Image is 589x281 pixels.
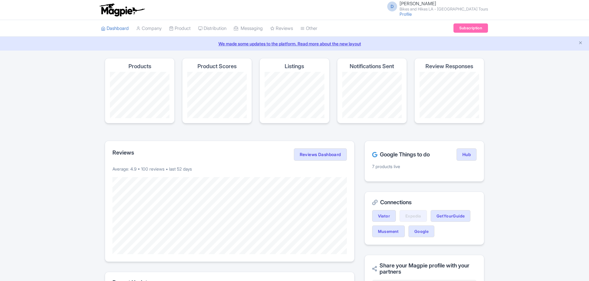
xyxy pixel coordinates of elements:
a: Subscription [453,23,488,33]
a: Product [169,20,191,37]
a: Expedia [400,210,427,222]
a: Musement [372,225,405,237]
p: 7 products live [372,163,477,170]
h4: Listings [285,63,304,69]
a: Viator [372,210,396,222]
a: Google [408,225,434,237]
a: Distribution [198,20,226,37]
img: logo-ab69f6fb50320c5b225c76a69d11143b.png [98,3,146,17]
a: Reviews Dashboard [294,148,347,161]
span: D [387,2,397,11]
a: We made some updates to the platform. Read more about the new layout [4,40,585,47]
a: GetYourGuide [431,210,471,222]
span: [PERSON_NAME] [400,1,436,6]
h4: Product Scores [197,63,237,69]
a: Dashboard [101,20,129,37]
a: Other [300,20,317,37]
h2: Reviews [112,150,134,156]
a: D [PERSON_NAME] Bikes and Hikes LA - [GEOGRAPHIC_DATA] Tours [384,1,488,11]
p: Average: 4.9 • 100 reviews • last 52 days [112,166,347,172]
small: Bikes and Hikes LA - [GEOGRAPHIC_DATA] Tours [400,7,488,11]
a: Messaging [234,20,263,37]
h2: Share your Magpie profile with your partners [372,262,477,275]
a: Reviews [270,20,293,37]
button: Close announcement [578,40,583,47]
a: Profile [400,11,412,17]
a: Hub [457,148,477,161]
h2: Connections [372,199,477,205]
h4: Review Responses [425,63,473,69]
a: Company [136,20,162,37]
h4: Products [128,63,151,69]
h4: Notifications Sent [350,63,394,69]
h2: Google Things to do [372,151,430,158]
